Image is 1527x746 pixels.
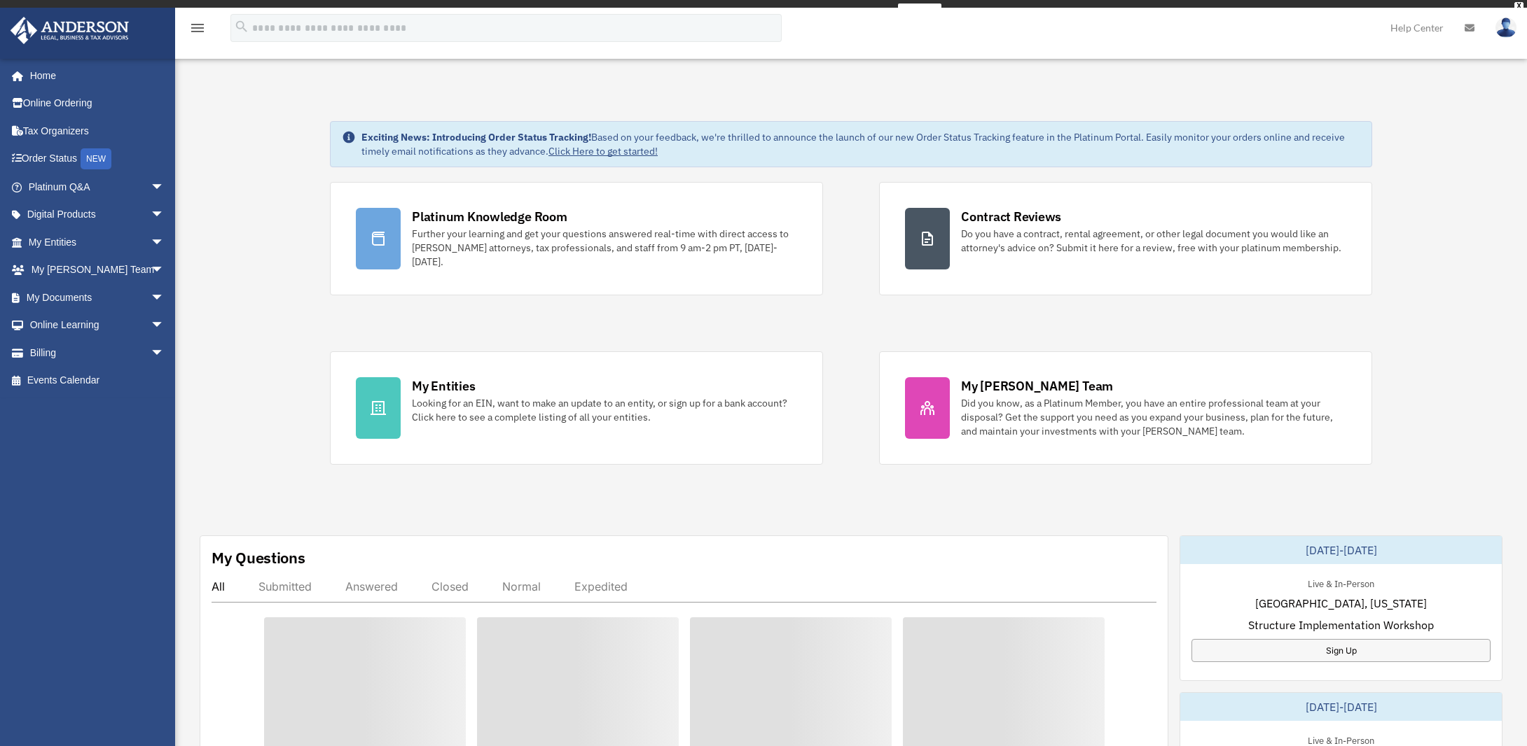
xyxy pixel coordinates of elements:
[1180,693,1502,721] div: [DATE]-[DATE]
[330,182,823,295] a: Platinum Knowledge Room Further your learning and get your questions answered real-time with dire...
[10,173,186,201] a: Platinum Q&Aarrow_drop_down
[212,547,305,568] div: My Questions
[6,17,133,44] img: Anderson Advisors Platinum Portal
[574,579,628,593] div: Expedited
[412,227,797,269] div: Further your learning and get your questions answered real-time with direct access to [PERSON_NAM...
[151,228,179,257] span: arrow_drop_down
[898,3,941,20] a: survey
[212,579,225,593] div: All
[151,201,179,230] span: arrow_drop_down
[151,173,179,202] span: arrow_drop_down
[189,20,206,36] i: menu
[1514,2,1523,10] div: close
[10,201,186,229] a: Digital Productsarrow_drop_down
[548,145,658,157] a: Click Here to get started!
[361,131,591,143] strong: Exciting News: Introducing Order Status Tracking!
[502,579,541,593] div: Normal
[361,130,1360,158] div: Based on your feedback, we're thrilled to announce the launch of our new Order Status Tracking fe...
[10,339,186,367] a: Billingarrow_drop_down
[1297,575,1386,590] div: Live & In-Person
[879,182,1372,295] a: Contract Reviews Do you have a contract, rental agreement, or other legal document you would like...
[412,208,567,225] div: Platinum Knowledge Room
[189,24,206,36] a: menu
[412,377,475,395] div: My Entities
[10,367,186,395] a: Events Calendar
[10,228,186,256] a: My Entitiesarrow_drop_down
[151,283,179,312] span: arrow_drop_down
[10,62,179,90] a: Home
[1255,595,1427,612] span: [GEOGRAPHIC_DATA], [US_STATE]
[81,148,111,169] div: NEW
[258,579,312,593] div: Submitted
[330,351,823,465] a: My Entities Looking for an EIN, want to make an update to an entity, or sign up for a bank accoun...
[1248,617,1434,633] span: Structure Implementation Workshop
[10,283,186,311] a: My Documentsarrow_drop_down
[345,579,398,593] div: Answered
[10,117,186,145] a: Tax Organizers
[151,311,179,340] span: arrow_drop_down
[10,90,186,118] a: Online Ordering
[961,396,1346,438] div: Did you know, as a Platinum Member, you have an entire professional team at your disposal? Get th...
[1180,536,1502,564] div: [DATE]-[DATE]
[10,145,186,174] a: Order StatusNEW
[151,256,179,285] span: arrow_drop_down
[879,351,1372,465] a: My [PERSON_NAME] Team Did you know, as a Platinum Member, you have an entire professional team at...
[10,311,186,339] a: Online Learningarrow_drop_down
[961,227,1346,255] div: Do you have a contract, rental agreement, or other legal document you would like an attorney's ad...
[586,3,892,20] div: Get a chance to win 6 months of Platinum for free just by filling out this
[1495,17,1516,38] img: User Pic
[961,208,1061,225] div: Contract Reviews
[151,339,179,367] span: arrow_drop_down
[412,396,797,424] div: Looking for an EIN, want to make an update to an entity, or sign up for a bank account? Click her...
[10,256,186,284] a: My [PERSON_NAME] Teamarrow_drop_down
[961,377,1113,395] div: My [PERSON_NAME] Team
[234,19,249,34] i: search
[431,579,469,593] div: Closed
[1191,639,1491,662] a: Sign Up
